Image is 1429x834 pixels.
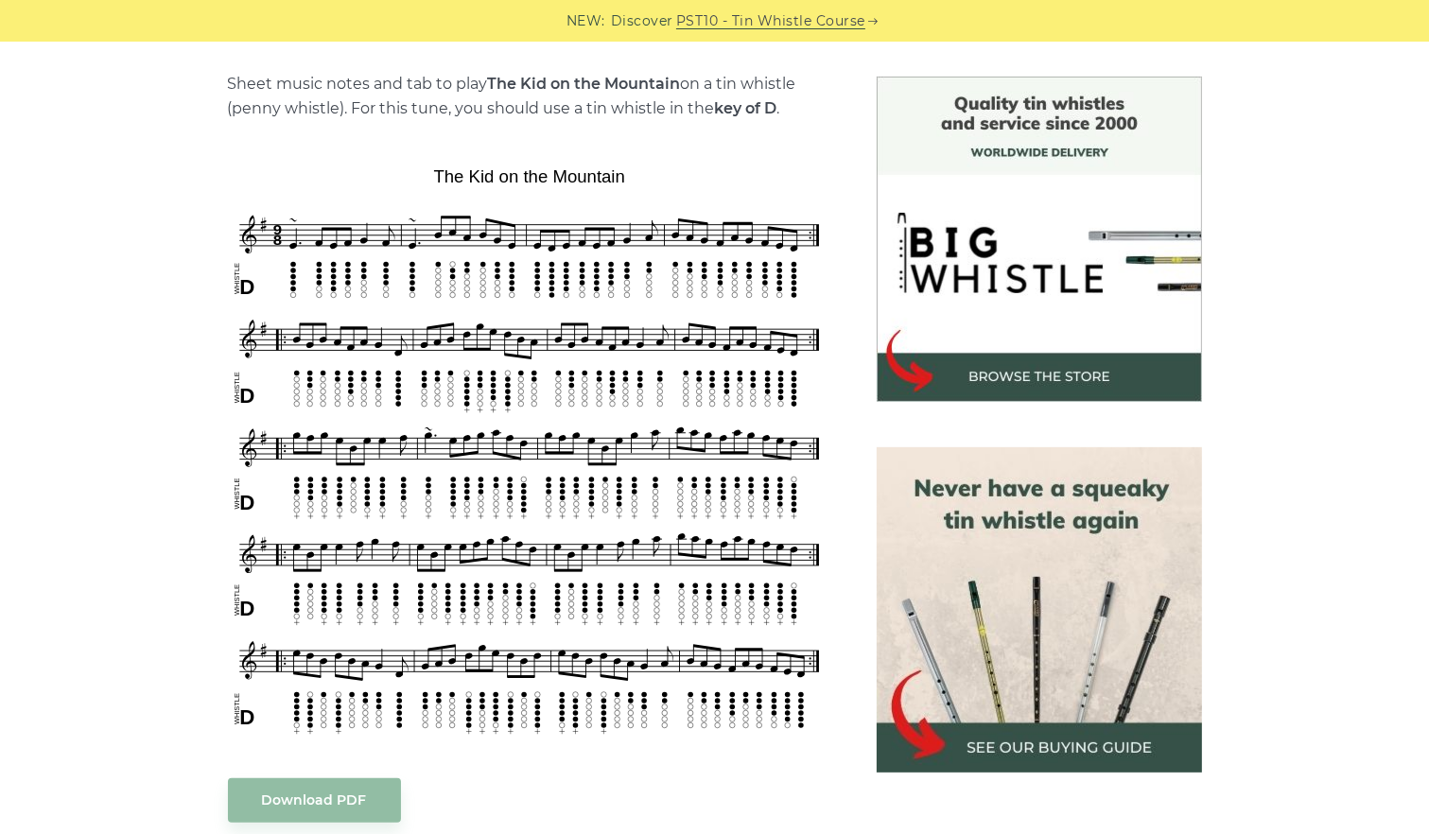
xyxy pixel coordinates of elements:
[611,10,673,32] span: Discover
[877,447,1202,773] img: tin whistle buying guide
[228,778,401,823] a: Download PDF
[877,77,1202,402] img: BigWhistle Tin Whistle Store
[676,10,865,32] a: PST10 - Tin Whistle Course
[488,75,681,93] strong: The Kid on the Mountain
[566,10,605,32] span: NEW:
[228,72,831,121] p: Sheet music notes and tab to play on a tin whistle (penny whistle). For this tune, you should use...
[715,99,777,117] strong: key of D
[228,160,831,739] img: The Kid on the Mountain Tin Whistle Tabs & Sheet Music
